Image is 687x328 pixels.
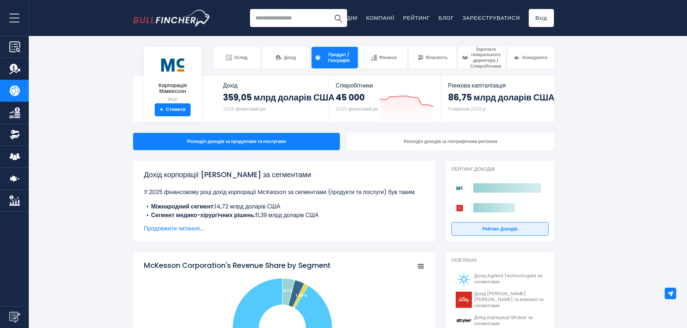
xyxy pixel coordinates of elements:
[328,51,350,63] font: Продукт / Географія
[234,54,247,60] font: Огляд
[404,138,497,144] font: Розподіл доходів за географічним регіоном
[451,269,549,289] a: Дохід Agilent Technologies за сегментами
[284,54,296,60] font: Дохід
[448,81,506,90] font: Ринкова капіталізація
[160,105,163,114] font: +
[159,81,187,95] font: Корпорація Маккессон
[463,14,520,22] a: Зареєструватися
[403,14,430,22] a: Рейтинг
[151,202,215,211] font: Міжнародний сегмент:
[409,47,456,68] a: Власність
[336,91,365,103] font: 45 000
[482,226,518,232] font: Рейтинг доходів
[438,14,454,22] a: Блог
[329,9,347,27] button: Пошук
[168,96,177,102] font: МЦК
[144,188,415,196] font: У 2025 фінансовому році дохід корпорації McKesson за сегментами (продукти та послуги) був таким:
[456,271,472,287] img: Логотип
[223,106,265,112] font: 2025 фінансовий рік
[474,290,543,309] font: Дохід [PERSON_NAME] [PERSON_NAME] та компанії за сегментами
[283,288,292,293] tspan: 4.1 %
[451,222,549,236] a: Рейтинг доходів
[366,14,395,22] a: Компанії
[311,47,358,68] a: Продукт / Географія
[144,170,311,180] font: Дохід корпорації [PERSON_NAME] за сегментами
[144,224,204,233] font: Продовжити читання...
[223,91,335,103] font: 359,05 млрд доларів США
[451,289,549,311] a: Дохід [PERSON_NAME] [PERSON_NAME] та компанії за сегментами
[144,260,331,270] tspan: McKesson Corporation's Revenue Share by Segment
[522,54,547,60] font: Конкуренти
[187,138,286,144] font: Розподіл доходів за продуктами та послугами
[536,14,547,22] font: Вхід
[451,257,477,264] font: Пов'язані
[223,81,238,90] font: Дохід
[328,76,440,122] a: Співробітники 45 000 2025 фінансовий рік
[360,47,407,68] a: Фінанси
[448,91,555,103] font: 86,75 млрд доларів США
[508,47,554,68] a: Конкуренти
[256,211,319,219] font: 11,39 млрд доларів США
[336,81,373,90] font: Співробітники
[451,166,495,172] font: Рейтинг доходів
[426,54,447,60] font: Власність
[214,47,260,68] a: Огляд
[347,14,358,22] a: Дім
[215,202,280,211] font: 14,72 млрд доларів США
[456,292,472,308] img: Логотип LLY
[216,76,328,122] a: Дохід 359,05 млрд доларів США 2025 фінансовий рік
[459,47,505,68] a: Зарплата генерального директора / Співробітники
[296,293,308,298] tspan: 1.45 %
[379,54,397,60] font: Фінанси
[455,203,464,213] img: Логотип конкурентів Cardinal Health
[133,10,211,26] img: Логотип Снігура
[149,53,196,103] a: Корпорація Маккессон МЦК
[529,9,554,27] a: Вхід
[151,211,256,219] font: Сегмент медико-хірургічних рішень:
[474,314,533,327] font: Дохід корпорації Stryker за сегментами
[155,103,191,116] a: +Стежити
[166,106,185,113] font: Стежити
[9,129,20,140] img: Власність
[263,47,309,68] a: Дохід
[441,76,553,122] a: Ринкова капіталізація 86,75 млрд доларів США 19 вересня 2025 р.
[448,106,486,112] font: 19 вересня 2025 р.
[133,10,210,26] a: Перейти на головну сторінку
[336,106,378,112] font: 2025 фінансовий рік
[470,46,501,69] font: Зарплата генерального директора / Співробітники
[455,184,464,193] img: Логотип конкурентів McKesson Corporation
[474,272,542,285] font: Дохід Agilent Technologies за сегментами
